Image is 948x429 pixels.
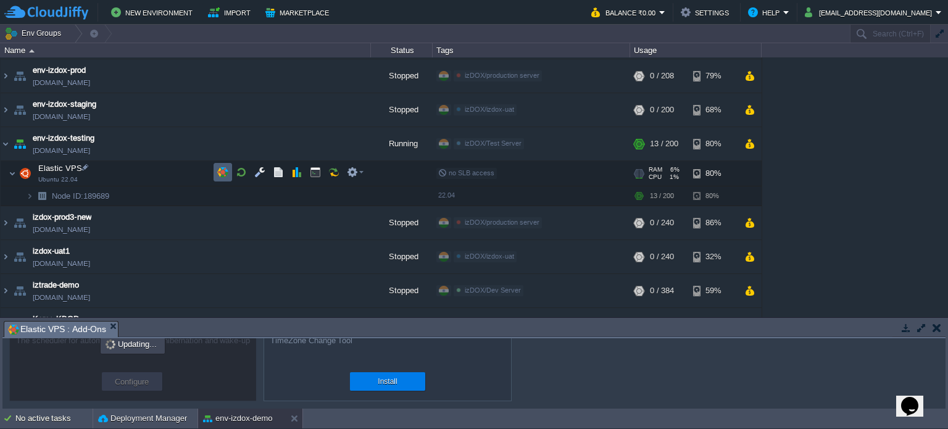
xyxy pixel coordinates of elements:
div: 80% [693,186,733,206]
div: 0 / 200 [650,93,674,127]
div: Name [1,43,370,57]
img: AMDAwAAAACH5BAEAAAAALAAAAAABAAEAAAICRAEAOw== [1,274,10,307]
img: AMDAwAAAACH5BAEAAAAALAAAAAABAAEAAAICRAEAOw== [1,127,10,160]
img: AMDAwAAAACH5BAEAAAAALAAAAAABAAEAAAICRAEAOw== [26,186,33,206]
a: iztrade-demo [33,279,79,291]
div: 80% [693,127,733,160]
button: Import [208,5,254,20]
div: 0 / 512 [650,308,674,341]
span: 1% [667,173,679,181]
div: No active tasks [15,409,93,428]
div: 0 / 240 [650,240,674,273]
div: Tags [433,43,630,57]
img: AMDAwAAAACH5BAEAAAAALAAAAAABAAEAAAICRAEAOw== [1,93,10,127]
div: Stopped [371,274,433,307]
div: Stopped [371,206,433,239]
span: [DOMAIN_NAME] [33,144,90,157]
button: Help [748,5,783,20]
img: AMDAwAAAACH5BAEAAAAALAAAAAABAAEAAAICRAEAOw== [1,308,10,341]
a: env-izdox-staging [33,98,96,110]
iframe: chat widget [896,380,936,417]
span: RAM [649,166,662,173]
span: CPU [649,173,662,181]
img: AMDAwAAAACH5BAEAAAAALAAAAAABAAEAAAICRAEAOw== [9,161,16,186]
div: 0 / 384 [650,274,674,307]
button: Deployment Manager [98,412,187,425]
div: Status [372,43,432,57]
span: izDOX/izdox-uat [465,106,514,113]
div: 68% [693,93,733,127]
button: Install [378,375,397,388]
span: [DOMAIN_NAME] [33,77,90,89]
span: Elastic VPS [37,163,84,173]
button: Env Groups [4,25,65,42]
a: env-izdox-prod [33,64,86,77]
a: izdox-prod3-new [33,211,91,223]
img: CloudJiffy [4,5,88,20]
button: Balance ₹0.00 [591,5,659,20]
a: izdox-uat1 [33,245,70,257]
button: env-izdox-demo [203,412,273,425]
img: AMDAwAAAACH5BAEAAAAALAAAAAABAAEAAAICRAEAOw== [29,49,35,52]
div: Stopped [371,240,433,273]
img: AMDAwAAAACH5BAEAAAAALAAAAAABAAEAAAICRAEAOw== [11,240,28,273]
span: izDOX/izdox-uat [465,252,514,260]
div: Stopped [371,93,433,127]
div: 13 / 200 [650,127,678,160]
div: 80% [693,161,733,186]
button: [EMAIL_ADDRESS][DOMAIN_NAME] [805,5,936,20]
button: Marketplace [265,5,333,20]
span: izDOX/Dev Server [465,286,521,294]
img: AMDAwAAAACH5BAEAAAAALAAAAAABAAEAAAICRAEAOw== [11,308,28,341]
span: [DOMAIN_NAME] [33,223,90,236]
div: Running [371,127,433,160]
span: [DOMAIN_NAME] [33,257,90,270]
div: 79% [693,59,733,93]
div: 0 / 208 [650,59,674,93]
span: Node ID: [52,191,83,201]
span: 6% [667,166,680,173]
span: 22.04 [438,191,455,199]
div: 86% [693,206,733,239]
div: 59% [693,274,733,307]
img: AMDAwAAAACH5BAEAAAAALAAAAAABAAEAAAICRAEAOw== [1,206,10,239]
span: 189689 [51,191,111,201]
a: env-izdox-testing [33,132,94,144]
div: Stopped [371,308,433,341]
span: izDOX/production server [465,219,539,226]
img: AMDAwAAAACH5BAEAAAAALAAAAAABAAEAAAICRAEAOw== [11,206,28,239]
img: AMDAwAAAACH5BAEAAAAALAAAAAABAAEAAAICRAEAOw== [11,93,28,127]
a: Kores-KBOP [33,313,79,325]
img: AMDAwAAAACH5BAEAAAAALAAAAAABAAEAAAICRAEAOw== [11,274,28,307]
a: Elastic VPSUbuntu 22.04 [37,164,84,173]
div: 32% [693,240,733,273]
span: izDOX/Test Server [465,140,522,147]
div: Usage [631,43,761,57]
div: 13 / 200 [650,186,674,206]
button: Settings [681,5,733,20]
span: no SLB access [438,169,494,177]
img: AMDAwAAAACH5BAEAAAAALAAAAAABAAEAAAICRAEAOw== [17,161,34,186]
a: Node ID:189689 [51,191,111,201]
button: New Environment [111,5,196,20]
div: Stopped [371,59,433,93]
div: TimeZone Change Tool [264,335,511,366]
img: AMDAwAAAACH5BAEAAAAALAAAAAABAAEAAAICRAEAOw== [1,59,10,93]
span: [DOMAIN_NAME] [33,291,90,304]
img: AMDAwAAAACH5BAEAAAAALAAAAAABAAEAAAICRAEAOw== [11,127,28,160]
div: Updating... [102,336,164,352]
div: 0 / 240 [650,206,674,239]
div: 72% [693,308,733,341]
span: izDOX/production server [465,72,539,79]
span: Ubuntu 22.04 [38,176,78,183]
img: AMDAwAAAACH5BAEAAAAALAAAAAABAAEAAAICRAEAOw== [1,240,10,273]
img: AMDAwAAAACH5BAEAAAAALAAAAAABAAEAAAICRAEAOw== [33,186,51,206]
img: AMDAwAAAACH5BAEAAAAALAAAAAABAAEAAAICRAEAOw== [11,59,28,93]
